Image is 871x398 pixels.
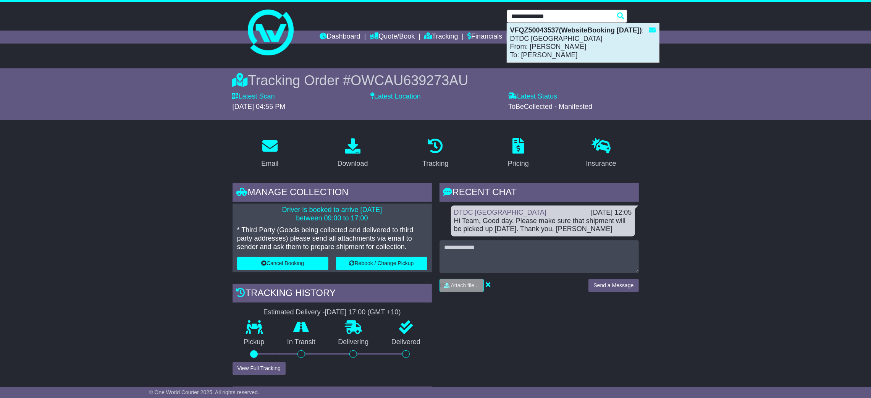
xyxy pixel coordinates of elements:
p: * Third Party (Goods being collected and delivered to third party addresses) please send all atta... [237,226,427,251]
a: Tracking [417,136,453,171]
div: [DATE] 12:05 [591,209,632,217]
p: Driver is booked to arrive [DATE] between 09:00 to 17:00 [237,206,427,222]
label: Latest Scan [233,92,275,101]
div: Estimated Delivery - [233,308,432,317]
div: Download [338,159,368,169]
div: Pricing [508,159,529,169]
button: Cancel Booking [237,257,328,270]
div: Email [261,159,278,169]
div: : DTDC [GEOGRAPHIC_DATA] From: [PERSON_NAME] To: [PERSON_NAME] [507,23,659,62]
label: Latest Location [370,92,421,101]
a: Financials [467,31,502,44]
a: Download [333,136,373,171]
span: [DATE] 04:55 PM [233,103,286,110]
div: Manage collection [233,183,432,204]
div: [DATE] 17:00 (GMT +10) [325,308,401,317]
p: In Transit [276,338,327,346]
button: Send a Message [588,279,638,292]
div: Tracking [422,159,448,169]
p: Pickup [233,338,276,346]
a: Pricing [503,136,534,171]
div: Tracking Order # [233,72,639,89]
a: Tracking [424,31,458,44]
span: © One World Courier 2025. All rights reserved. [149,389,259,395]
div: RECENT CHAT [440,183,639,204]
div: Tracking history [233,284,432,304]
button: View Full Tracking [233,362,286,375]
p: Delivered [380,338,432,346]
p: Delivering [327,338,380,346]
strong: VFQZ50043537(WebsiteBooking [DATE]) [510,26,642,34]
div: Insurance [586,159,616,169]
a: Email [256,136,283,171]
div: Hi Team, Good day. Please make sure that shipment will be picked up [DATE]. Thank you, [PERSON_NAME] [454,217,632,233]
span: OWCAU639273AU [351,73,468,88]
button: Rebook / Change Pickup [336,257,427,270]
label: Latest Status [508,92,557,101]
a: Quote/Book [370,31,415,44]
a: Insurance [581,136,621,171]
span: ToBeCollected - Manifested [508,103,592,110]
a: DTDC [GEOGRAPHIC_DATA] [454,209,546,216]
a: Dashboard [320,31,360,44]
